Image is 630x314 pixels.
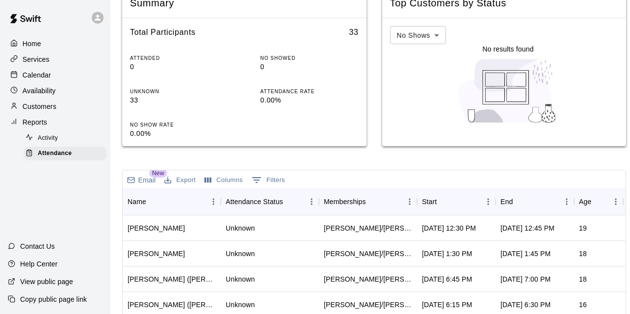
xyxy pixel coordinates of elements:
button: Email [125,173,158,187]
div: Aug 12, 2025, 12:45 PM [500,223,554,233]
button: Menu [304,194,319,209]
div: 18 [579,249,587,259]
a: Services [8,52,103,67]
p: UNKNOWN [130,88,228,95]
div: Attendance [24,147,106,160]
span: Attendance [38,149,72,158]
p: 0 [261,62,359,72]
button: Export [162,173,198,188]
div: Age [574,188,623,215]
div: Aug 12, 2025, 6:30 PM [500,300,551,310]
a: Home [8,36,103,51]
h6: 33 [349,26,359,39]
span: New [149,169,167,178]
p: NO SHOW RATE [130,121,228,129]
p: 0.00% [130,129,228,139]
p: Copy public page link [20,294,87,304]
div: Sean FIalcowitz (John fialcowitz) [128,274,216,284]
div: Name [123,188,221,215]
button: Menu [206,194,221,209]
p: No results found [482,44,533,54]
div: Tom/Mike - Month to Month Membership - 2x per week, Tom/Mike - Full Year Member Unlimited , Colle... [324,223,412,233]
p: Help Center [20,259,57,269]
div: Memberships [319,188,417,215]
p: Email [138,175,156,185]
div: Start [422,188,437,215]
p: NO SHOWED [261,54,359,62]
div: Aug 12, 2025, 6:45 PM [422,274,472,284]
button: Select columns [202,173,245,188]
p: View public page [20,277,73,287]
a: Reports [8,115,103,130]
div: Activity [24,131,106,145]
button: Show filters [249,172,288,188]
div: Memberships [324,188,366,215]
p: Services [23,54,50,64]
div: End [496,188,574,215]
div: 19 [579,223,587,233]
div: Unknown [226,249,255,259]
div: 18 [579,274,587,284]
button: Sort [437,195,450,209]
div: Aug 12, 2025, 1:45 PM [500,249,551,259]
div: Age [579,188,591,215]
p: Customers [23,102,56,111]
button: Sort [366,195,380,209]
a: Activity [24,131,110,146]
div: Unknown [226,223,255,233]
div: Aug 12, 2025, 7:00 PM [500,274,551,284]
p: Reports [23,117,47,127]
p: ATTENDED [130,54,228,62]
div: End [500,188,513,215]
div: Name [128,188,146,215]
p: Contact Us [20,241,55,251]
a: Calendar [8,68,103,82]
div: Todd/Brad - Full Year Member Unlimited [324,300,412,310]
div: Attendance Status [226,188,283,215]
div: Start [417,188,496,215]
button: Menu [402,194,417,209]
img: Nothing to see here [453,54,563,128]
p: Home [23,39,41,49]
button: Sort [513,195,526,209]
p: 0 [130,62,228,72]
div: Aug 12, 2025, 12:30 PM [422,223,476,233]
p: Calendar [23,70,51,80]
div: Unknown [226,300,255,310]
div: Joe Fava [128,249,185,259]
p: ATTENDANCE RATE [261,88,359,95]
div: Aug 12, 2025, 6:15 PM [422,300,472,310]
button: Menu [608,194,623,209]
div: 16 [579,300,587,310]
div: Aug 12, 2025, 1:30 PM [422,249,472,259]
div: Unknown [226,274,255,284]
a: Attendance [24,146,110,161]
button: Sort [591,195,605,209]
a: Customers [8,99,103,114]
p: 33 [130,95,228,105]
span: Activity [38,133,58,143]
div: Ryan Holman [128,223,185,233]
p: 0.00% [261,95,359,105]
div: Max Koller (Keith Koller) [128,300,216,310]
button: Sort [283,195,297,209]
button: Menu [559,194,574,209]
div: Todd/Brad - Month to Month Membership - 2x per week [324,274,412,284]
button: Menu [481,194,496,209]
div: No Shows [390,26,446,44]
button: Sort [146,195,160,209]
h6: Total Participants [130,26,195,39]
div: Attendance Status [221,188,319,215]
p: Availability [23,86,56,96]
div: Tom/Mike - Monthly 1x per week [324,249,412,259]
a: Availability [8,83,103,98]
